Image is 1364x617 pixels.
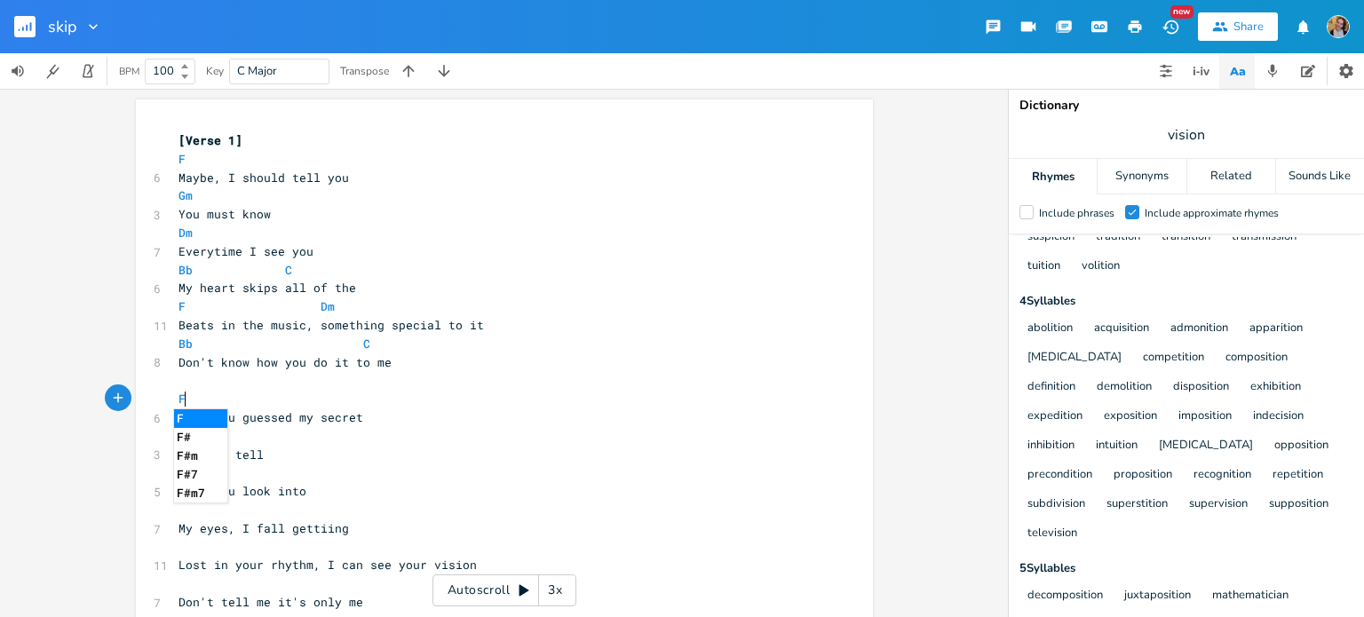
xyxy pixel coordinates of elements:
button: acquisition [1094,321,1149,336]
span: Everytime I see you [178,243,313,259]
button: precondition [1027,468,1092,483]
span: C [285,262,292,278]
span: Lost in your rhythm, I can see your vision [178,557,477,573]
span: F [178,151,186,167]
span: C Major [237,63,277,79]
div: Sounds Like [1276,159,1364,194]
button: apparition [1249,321,1303,336]
span: F [178,391,186,407]
div: New [1170,5,1193,19]
button: tradition [1096,230,1140,245]
div: Related [1187,159,1275,194]
button: supervision [1189,497,1248,512]
div: Share [1233,19,1264,35]
li: F [174,409,227,428]
li: F#m [174,447,227,465]
button: definition [1027,380,1075,395]
button: intuition [1096,439,1138,454]
span: Have you guessed my secret [178,409,363,425]
span: Gm [178,187,193,203]
button: [MEDICAL_DATA] [1027,351,1122,366]
button: demolition [1097,380,1152,395]
li: F#7 [174,465,227,484]
button: inhibition [1027,439,1075,454]
button: supposition [1269,497,1328,512]
button: suspicion [1027,230,1075,245]
button: disposition [1173,380,1229,395]
button: opposition [1274,439,1328,454]
div: 3x [539,574,571,606]
span: Don't know how you do it to me [178,354,392,370]
span: vision [1168,125,1205,146]
span: Dm [321,298,335,314]
span: When you look into [178,483,306,499]
button: proposition [1114,468,1172,483]
button: composition [1225,351,1288,366]
button: transmission [1232,230,1297,245]
button: volition [1082,259,1120,274]
div: Transpose [340,66,389,76]
span: Don't tell me it's only me [178,594,363,610]
li: F#m7 [174,484,227,502]
span: Bb [178,262,193,278]
span: Beats in the music, something special to it [178,317,484,333]
button: television [1027,526,1077,542]
button: admonition [1170,321,1228,336]
div: BPM [119,67,139,76]
button: transition [1162,230,1210,245]
span: Bb [178,336,193,352]
button: indecision [1253,409,1304,424]
span: My eyes, I fall gettiing [178,520,349,536]
span: You must know [178,206,271,222]
button: mathematician [1212,589,1289,604]
div: Autoscroll [432,574,576,606]
button: abolition [1027,321,1073,336]
button: recognition [1193,468,1251,483]
button: repetition [1273,468,1323,483]
img: Kirsty Knell [1327,15,1350,38]
div: 4 Syllable s [1019,296,1353,307]
button: New [1153,11,1188,43]
div: Rhymes [1009,159,1097,194]
span: skip [48,19,77,35]
button: subdivision [1027,497,1085,512]
button: juxtaposition [1124,589,1191,604]
span: [Verse 1] [178,132,242,148]
span: F [178,298,186,314]
span: C [363,336,370,352]
div: 5 Syllable s [1019,563,1353,574]
span: Maybe, I should tell you [178,170,349,186]
span: My heart skips all of the [178,280,356,296]
button: exposition [1104,409,1157,424]
div: Synonyms [1098,159,1186,194]
li: F# [174,428,227,447]
div: Dictionary [1019,99,1353,112]
button: decomposition [1027,589,1103,604]
span: Dm [178,225,193,241]
button: tuition [1027,259,1060,274]
button: exhibition [1250,380,1301,395]
div: Key [206,66,224,76]
button: superstition [1106,497,1168,512]
button: Share [1198,12,1278,41]
button: imposition [1178,409,1232,424]
button: competition [1143,351,1204,366]
div: Include approximate rhymes [1145,208,1279,218]
div: Include phrases [1039,208,1114,218]
button: [MEDICAL_DATA] [1159,439,1253,454]
button: expedition [1027,409,1082,424]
